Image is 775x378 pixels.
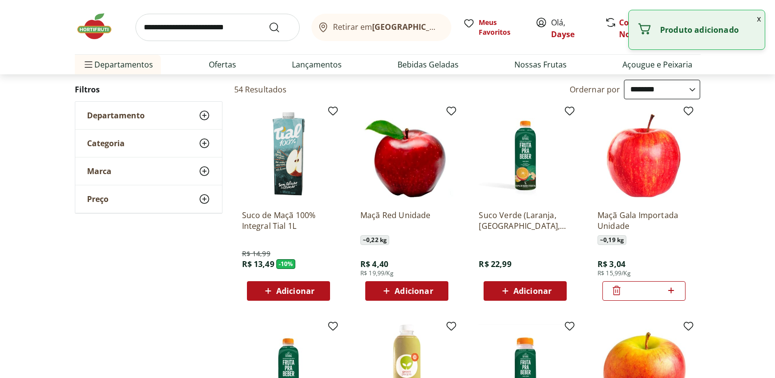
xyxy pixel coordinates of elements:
[75,12,124,41] img: Hortifruti
[598,269,631,277] span: R$ 15,99/Kg
[365,281,448,301] button: Adicionar
[513,287,552,295] span: Adicionar
[598,259,625,269] span: R$ 3,04
[398,59,459,70] a: Bebidas Geladas
[479,210,572,231] a: Suco Verde (Laranja, [GEOGRAPHIC_DATA], Couve, Maça e Gengibre) 1L
[135,14,300,41] input: search
[276,287,314,295] span: Adicionar
[75,185,222,213] button: Preço
[619,17,665,40] a: Comprar Novamente
[479,109,572,202] img: Suco Verde (Laranja, Hortelã, Couve, Maça e Gengibre) 1L
[660,25,757,35] p: Produto adicionado
[463,18,524,37] a: Meus Favoritos
[83,53,94,76] button: Menu
[333,22,441,31] span: Retirar em
[372,22,537,32] b: [GEOGRAPHIC_DATA]/[GEOGRAPHIC_DATA]
[242,259,274,269] span: R$ 13,49
[395,287,433,295] span: Adicionar
[753,10,765,27] button: Fechar notificação
[83,53,153,76] span: Departamentos
[598,210,690,231] a: Maçã Gala Importada Unidade
[276,259,296,269] span: - 10 %
[242,109,335,202] img: Suco de Maçã 100% Integral Tial 1L
[598,235,626,245] span: ~ 0,19 kg
[551,17,595,40] span: Olá,
[87,111,145,120] span: Departamento
[360,269,394,277] span: R$ 19,99/Kg
[484,281,567,301] button: Adicionar
[551,29,575,40] a: Dayse
[570,84,620,95] label: Ordernar por
[75,80,222,99] h2: Filtros
[311,14,451,41] button: Retirar em[GEOGRAPHIC_DATA]/[GEOGRAPHIC_DATA]
[87,166,111,176] span: Marca
[360,235,389,245] span: ~ 0,22 kg
[75,102,222,129] button: Departamento
[360,259,388,269] span: R$ 4,40
[209,59,236,70] a: Ofertas
[242,210,335,231] a: Suco de Maçã 100% Integral Tial 1L
[87,138,125,148] span: Categoria
[75,130,222,157] button: Categoria
[360,210,453,231] a: Maçã Red Unidade
[479,18,524,37] span: Meus Favoritos
[75,157,222,185] button: Marca
[622,59,692,70] a: Açougue e Peixaria
[292,59,342,70] a: Lançamentos
[242,249,270,259] span: R$ 14,99
[247,281,330,301] button: Adicionar
[598,109,690,202] img: Maçã Gala Importada Unidade
[234,84,287,95] h2: 54 Resultados
[479,259,511,269] span: R$ 22,99
[514,59,567,70] a: Nossas Frutas
[360,109,453,202] img: Maçã Red Unidade
[268,22,292,33] button: Submit Search
[87,194,109,204] span: Preço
